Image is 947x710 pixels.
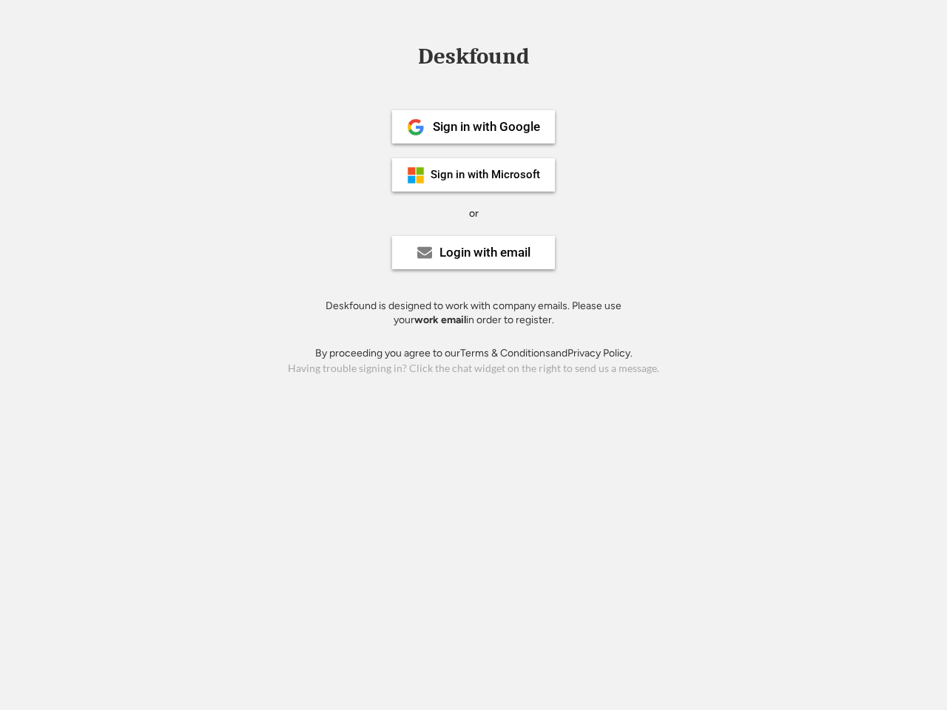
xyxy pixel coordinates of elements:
div: Sign in with Microsoft [431,169,540,180]
img: ms-symbollockup_mssymbol_19.png [407,166,425,184]
div: Login with email [439,246,530,259]
div: By proceeding you agree to our and [315,346,633,361]
img: 1024px-Google__G__Logo.svg.png [407,118,425,136]
a: Terms & Conditions [460,347,550,359]
div: Deskfound [411,45,536,68]
div: Sign in with Google [433,121,540,133]
a: Privacy Policy. [567,347,633,359]
strong: work email [414,314,466,326]
div: or [469,206,479,221]
div: Deskfound is designed to work with company emails. Please use your in order to register. [307,299,640,328]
